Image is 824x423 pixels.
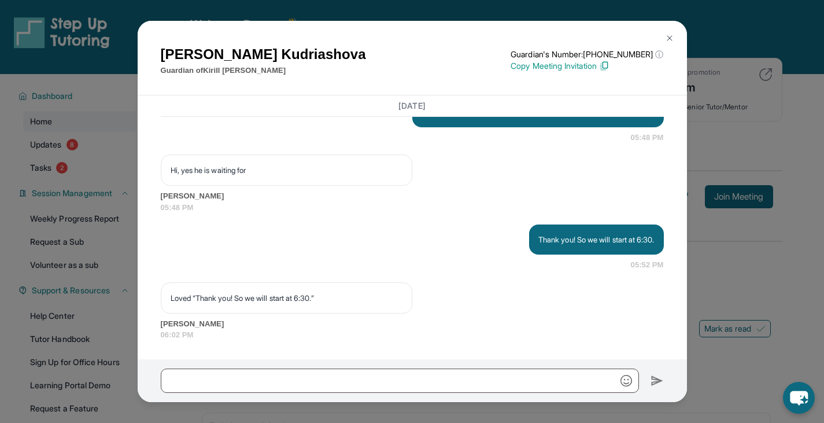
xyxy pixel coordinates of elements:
p: Thank you! So we will start at 6:30. [538,234,655,245]
p: Copy Meeting Invitation [511,60,663,72]
p: Loved “Thank you! So we will start at 6:30.” [171,292,402,304]
h1: [PERSON_NAME] Kudriashova [161,44,366,65]
img: Emoji [620,375,632,387]
img: Close Icon [665,34,674,43]
span: [PERSON_NAME] [161,190,664,202]
span: 05:52 PM [631,259,664,271]
span: ⓘ [655,49,663,60]
img: Send icon [651,374,664,388]
span: 05:48 PM [161,202,664,214]
img: Copy Icon [599,61,609,71]
span: 06:02 PM [161,329,664,341]
span: [PERSON_NAME] [161,318,664,330]
p: Guardian's Number: [PHONE_NUMBER] [511,49,663,60]
button: chat-button [783,382,815,414]
h3: [DATE] [161,100,664,112]
span: 05:48 PM [631,132,664,144]
p: Hi, yes he is waiting for [171,164,402,176]
p: Guardian of Kirill [PERSON_NAME] [161,65,366,76]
